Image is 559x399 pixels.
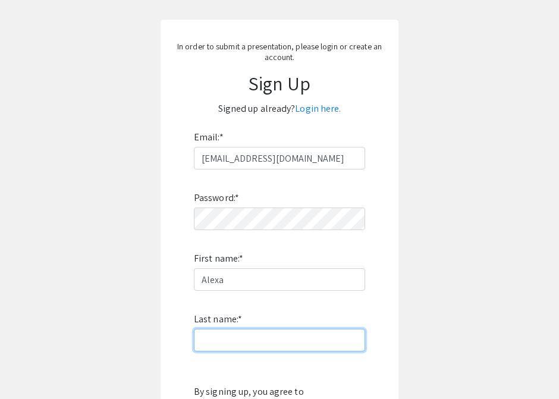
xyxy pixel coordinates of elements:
label: Password: [194,188,239,208]
p: In order to submit a presentation, please login or create an account. [172,41,387,62]
p: Signed up already? [172,99,387,118]
label: Email: [194,128,224,147]
iframe: Chat [9,345,51,390]
a: Login here. [295,102,341,115]
h1: Sign Up [172,72,387,95]
label: First name: [194,249,243,268]
label: Last name: [194,310,242,329]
